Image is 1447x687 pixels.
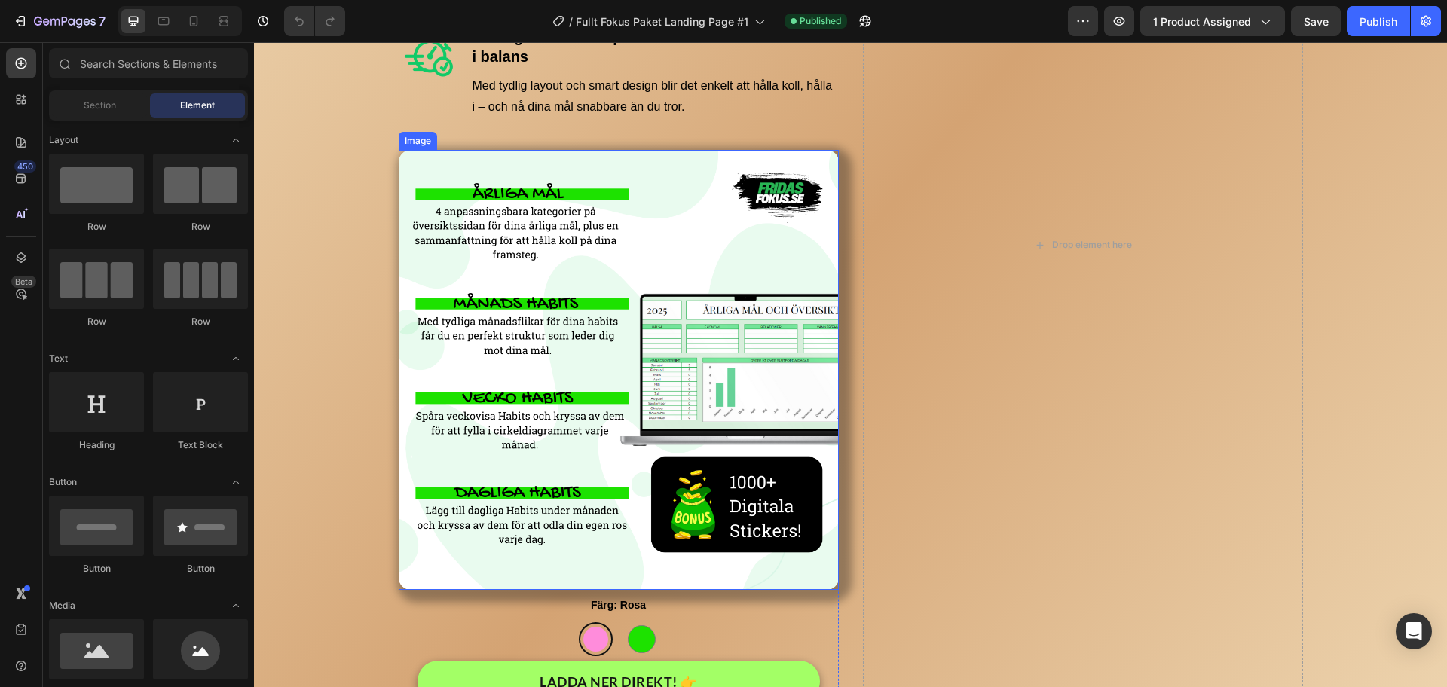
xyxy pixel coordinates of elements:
[224,594,248,618] span: Toggle open
[153,315,248,328] div: Row
[335,552,393,574] legend: Färg: Rosa
[286,629,443,651] div: LADDA NER DIREKT! 👉
[49,475,77,489] span: Button
[49,133,78,147] span: Layout
[1291,6,1341,36] button: Save
[99,12,106,30] p: 7
[254,42,1447,687] iframe: Design area
[6,6,112,36] button: 7
[224,347,248,371] span: Toggle open
[49,315,144,328] div: Row
[153,562,248,576] div: Button
[164,618,566,660] button: LADDA NER DIREKT! 👉
[49,352,68,365] span: Text
[153,438,248,452] div: Text Block
[1304,15,1329,28] span: Save
[798,197,878,209] div: Drop element here
[84,99,116,112] span: Section
[14,160,36,173] div: 450
[49,438,144,452] div: Heading
[1360,14,1397,29] div: Publish
[11,276,36,288] div: Beta
[49,220,144,234] div: Row
[576,14,748,29] span: Fullt Fokus Paket Landing Page #1
[224,470,248,494] span: Toggle open
[1140,6,1285,36] button: 1 product assigned
[145,108,585,548] img: Alt Image
[1396,613,1432,649] div: Open Intercom Messenger
[800,14,841,28] span: Published
[180,99,215,112] span: Element
[1347,6,1410,36] button: Publish
[153,220,248,234] div: Row
[49,599,75,612] span: Media
[49,562,144,576] div: Button
[224,128,248,152] span: Toggle open
[284,6,345,36] div: Undo/Redo
[219,33,583,77] p: Med tydlig layout och smart design blir det enkelt att hålla koll, hålla i – och nå dina mål snab...
[148,92,180,105] div: Image
[1153,14,1251,29] span: 1 product assigned
[569,14,573,29] span: /
[49,48,248,78] input: Search Sections & Elements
